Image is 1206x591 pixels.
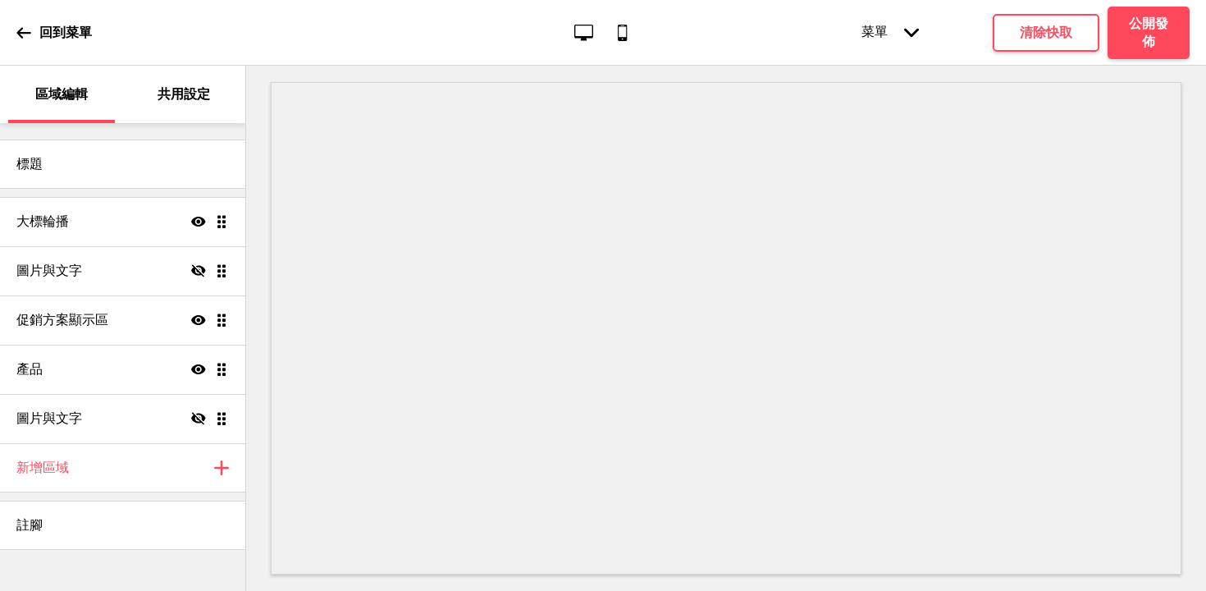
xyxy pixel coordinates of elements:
h4: 大標輪播 [16,213,69,231]
p: 共用設定 [158,85,210,103]
h4: 新增區域 [16,459,69,477]
h4: 圖片與文字 [16,262,82,280]
p: 區域編輯 [35,85,88,103]
p: 回到菜單 [39,24,92,42]
h4: 促銷方案顯示區 [16,311,108,329]
h4: 註腳 [16,516,43,534]
button: 清除快取 [993,14,1099,52]
h4: 產品 [16,360,43,378]
a: 回到菜單 [16,11,92,55]
div: 菜單 [845,7,935,57]
h4: 標題 [16,155,43,173]
h4: 清除快取 [1020,24,1072,42]
h4: 圖片與文字 [16,410,82,428]
button: 公開發佈 [1108,7,1190,59]
h4: 公開發佈 [1124,15,1173,51]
